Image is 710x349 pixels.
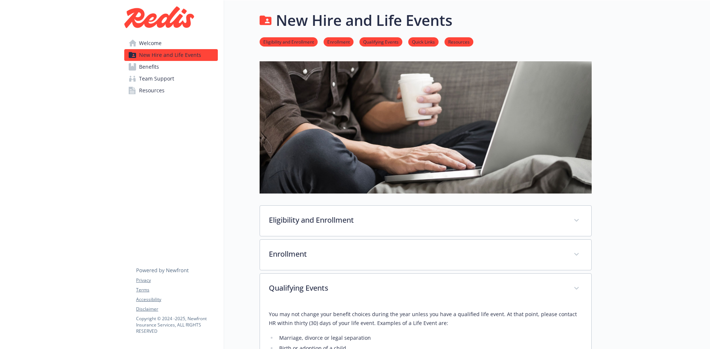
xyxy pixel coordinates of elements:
[136,287,217,293] a: Terms
[260,274,591,304] div: Qualifying Events
[136,315,217,334] p: Copyright © 2024 - 2025 , Newfront Insurance Services, ALL RIGHTS RESERVED
[277,333,582,342] li: Marriage, divorce or legal separation
[408,38,439,45] a: Quick Links
[136,306,217,312] a: Disclaimer
[124,49,218,61] a: New Hire and Life Events
[269,249,565,260] p: Enrollment
[269,215,565,226] p: Eligibility and Enrollment
[139,61,159,73] span: Benefits
[324,38,354,45] a: Enrollment
[136,277,217,284] a: Privacy
[260,61,592,194] img: new hire page banner
[139,85,165,96] span: Resources
[124,85,218,96] a: Resources
[139,37,162,49] span: Welcome
[260,206,591,236] div: Eligibility and Enrollment
[269,310,582,328] p: You may not change your benefit choices during the year unless you have a qualified life event. A...
[139,73,174,85] span: Team Support
[124,73,218,85] a: Team Support
[124,61,218,73] a: Benefits
[260,38,318,45] a: Eligibility and Enrollment
[269,283,565,294] p: Qualifying Events
[260,240,591,270] div: Enrollment
[136,296,217,303] a: Accessibility
[359,38,402,45] a: Qualifying Events
[139,49,201,61] span: New Hire and Life Events
[124,37,218,49] a: Welcome
[444,38,473,45] a: Resources
[276,9,452,31] h1: New Hire and Life Events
